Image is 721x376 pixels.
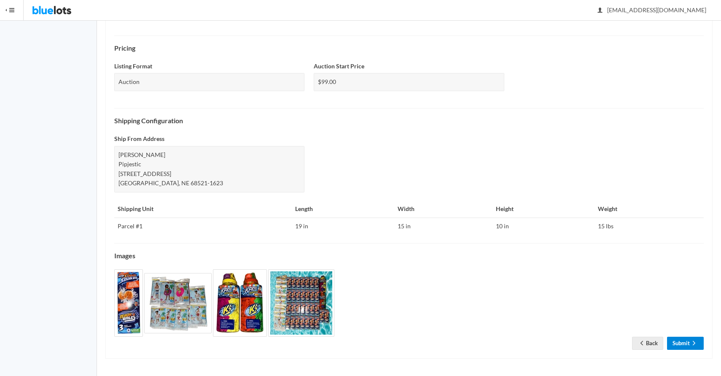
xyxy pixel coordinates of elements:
td: 15 in [394,218,493,235]
a: Submitarrow forward [667,337,704,350]
img: 8adf5b60-0adb-4eeb-96b3-81adef373243-1752114585.jpg [114,269,143,337]
h4: Shipping Configuration [114,117,704,124]
ion-icon: person [596,7,604,15]
img: 3435edea-320d-42af-bc7f-6ca98e93751c-1752114585.jpg [144,273,212,333]
label: Ship From Address [114,134,164,144]
span: [EMAIL_ADDRESS][DOMAIN_NAME] [598,6,706,14]
ion-icon: arrow forward [690,340,698,348]
th: Width [394,201,493,218]
h4: Pricing [114,44,704,52]
td: Parcel #1 [114,218,292,235]
th: Weight [595,201,704,218]
td: 15 lbs [595,218,704,235]
h4: Images [114,252,704,260]
td: 19 in [292,218,394,235]
ion-icon: arrow back [638,340,646,348]
td: 10 in [492,218,595,235]
th: Length [292,201,394,218]
img: 9cd0cacc-e6fc-4a7d-a0c1-ed70add9e0f1-1752114586.jpg [213,269,267,337]
div: [PERSON_NAME] Pipjestic [STREET_ADDRESS] [GEOGRAPHIC_DATA], NE 68521-1623 [114,146,304,192]
div: Auction [114,73,304,91]
th: Shipping Unit [114,201,292,218]
a: arrow backBack [632,337,663,350]
label: Listing Format [114,62,152,71]
img: 49e77d7a-034b-45c3-b33d-b729f9250a3e-1758562522.jpg [268,269,334,337]
div: $99.00 [314,73,504,91]
th: Height [492,201,595,218]
label: Auction Start Price [314,62,364,71]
